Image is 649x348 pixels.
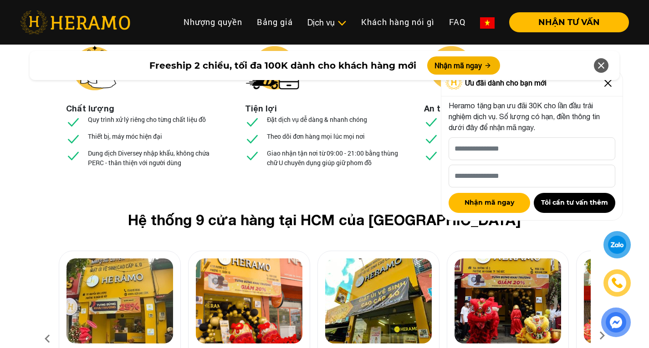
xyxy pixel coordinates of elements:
[307,16,347,29] div: Dịch vụ
[509,12,629,32] button: NHẬN TƯ VẤN
[250,12,300,32] a: Bảng giá
[354,12,442,32] a: Khách hàng nói gì
[88,115,206,124] p: Quy trình xử lý riêng cho từng chất liệu đồ
[149,59,416,72] span: Freeship 2 chiều, tối đa 100K dành cho khách hàng mới
[20,10,130,34] img: heramo-logo.png
[66,115,81,129] img: checked.svg
[449,100,615,133] p: Heramo tặng bạn ưu đãi 30K cho lần đầu trải nghiệm dịch vụ. Số lượng có hạn, điền thông tin dưới ...
[66,131,81,146] img: checked.svg
[480,17,495,29] img: vn-flag.png
[424,131,439,146] img: checked.svg
[424,102,453,115] li: An tâm
[66,102,114,115] li: Chất lượng
[605,271,629,295] a: phone-icon
[73,211,576,228] h2: Hệ thống 9 cửa hàng tại HCM của [GEOGRAPHIC_DATA]
[66,258,173,343] img: heramo-197-nguyen-van-luong
[449,193,530,213] button: Nhận mã ngay
[245,115,260,129] img: checked.svg
[267,148,404,167] p: Giao nhận tận nơi từ 09:00 - 21:00 bằng thùng chữ U chuyên dụng giúp giữ phom đồ
[88,131,162,141] p: Thiết bị, máy móc hiện đại
[424,148,439,163] img: checked.svg
[267,131,365,141] p: Theo dõi đơn hàng mọi lúc mọi nơi
[176,12,250,32] a: Nhượng quyền
[337,19,347,28] img: subToggleIcon
[442,12,473,32] a: FAQ
[88,148,225,167] p: Dung dịch Diversey nhập khẩu, không chứa PERC - thân thiện với người dùng
[612,277,623,288] img: phone-icon
[245,102,277,115] li: Tiện lợi
[267,115,367,124] p: Đặt dịch vụ dễ dàng & nhanh chóng
[66,148,81,163] img: checked.svg
[424,115,439,129] img: checked.svg
[534,193,615,213] button: Tôi cần tư vấn thêm
[455,258,561,343] img: heramo-15a-duong-so-2-phuong-an-khanh-thu-duc
[196,258,302,343] img: heramo-179b-duong-3-thang-2-phuong-11-quan-10
[245,148,260,163] img: checked.svg
[245,131,260,146] img: checked.svg
[427,56,500,75] button: Nhận mã ngay
[502,18,629,26] a: NHẬN TƯ VẤN
[325,258,432,343] img: heramo-314-le-van-viet-phuong-tang-nhon-phu-b-quan-9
